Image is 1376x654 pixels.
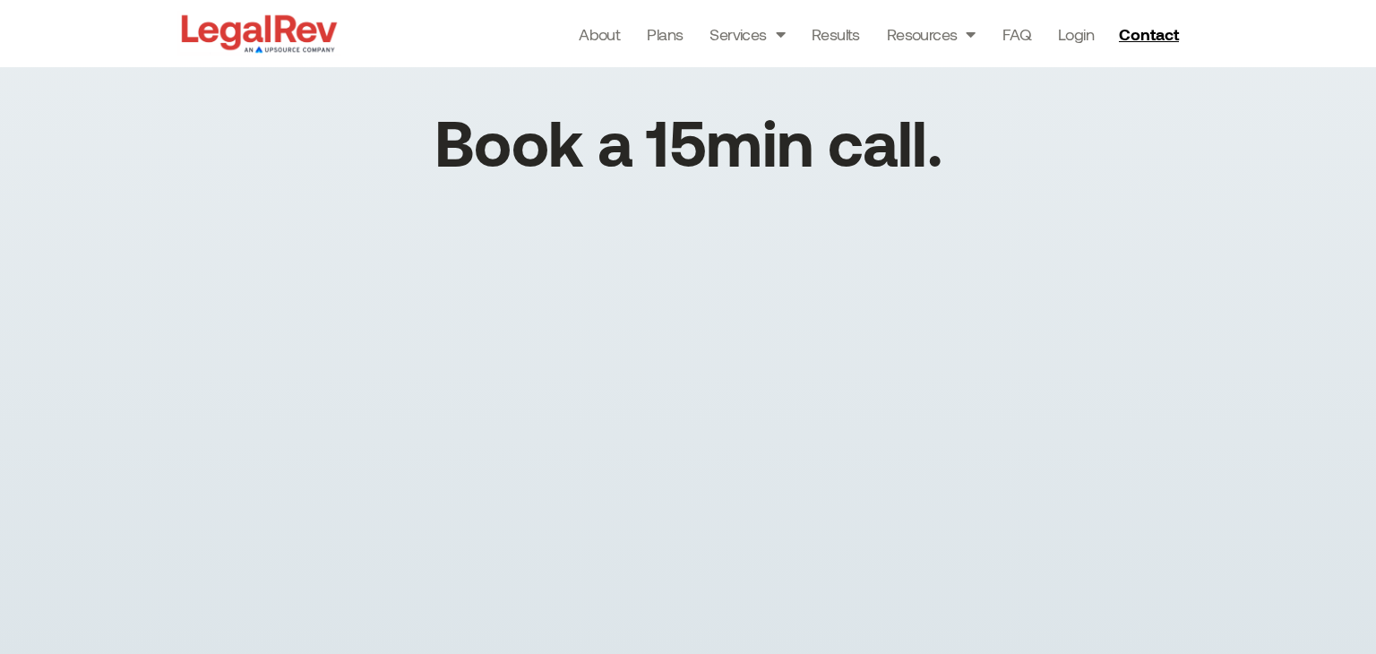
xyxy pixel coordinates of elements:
[1002,22,1031,47] a: FAQ
[812,22,860,47] a: Results
[647,22,683,47] a: Plans
[887,22,976,47] a: Resources
[579,22,620,47] a: About
[579,22,1094,47] nav: Menu
[709,22,785,47] a: Services
[434,110,942,173] h1: Book a 15min call.
[1119,26,1179,42] span: Contact
[1112,20,1191,48] a: Contact
[1058,22,1094,47] a: Login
